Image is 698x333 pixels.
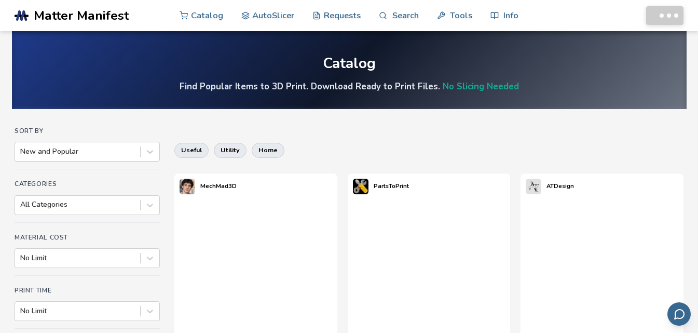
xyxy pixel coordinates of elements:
button: utility [214,143,247,157]
button: Send feedback via email [667,302,691,326]
a: No Slicing Needed [443,81,519,92]
input: All Categories [20,201,22,209]
img: MechMad3D's profile [180,179,195,194]
h4: Categories [15,180,160,188]
h4: Print Time [15,287,160,294]
a: MechMad3D's profileMechMad3D [174,174,242,199]
h4: Material Cost [15,234,160,241]
div: Catalog [323,56,376,72]
img: PartsToPrint's profile [353,179,368,194]
input: New and Popular [20,148,22,156]
button: home [252,143,284,157]
input: No Limit [20,307,22,315]
p: PartsToPrint [374,181,409,192]
h4: Find Popular Items to 3D Print. Download Ready to Print Files. [180,81,519,92]
input: No Limit [20,254,22,262]
p: ATDesign [546,181,574,192]
a: ATDesign's profileATDesign [521,174,579,199]
p: MechMad3D [200,181,237,192]
h4: Sort By [15,127,160,135]
span: Matter Manifest [34,8,129,23]
button: useful [174,143,209,157]
img: ATDesign's profile [526,179,541,194]
a: PartsToPrint's profilePartsToPrint [348,174,414,199]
